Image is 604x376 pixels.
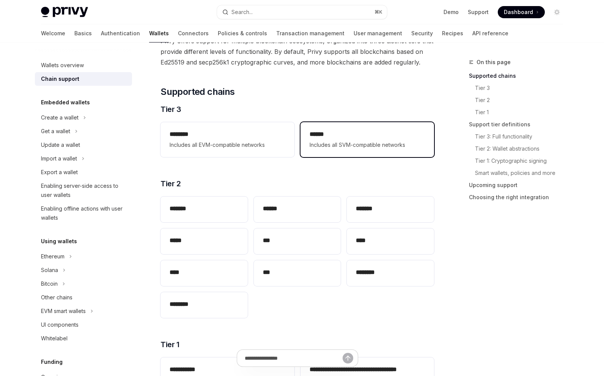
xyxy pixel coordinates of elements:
[551,6,563,18] button: Toggle dark mode
[41,320,79,329] div: UI components
[41,252,64,261] div: Ethereum
[35,111,132,124] button: Toggle Create a wallet section
[41,181,127,200] div: Enabling server-side access to user wallets
[469,94,569,106] a: Tier 2
[160,36,434,68] span: Privy offers support for multiple blockchain ecosystems, organized into three distinct tiers that...
[469,179,569,191] a: Upcoming support
[35,318,132,332] a: UI components
[218,24,267,42] a: Policies & controls
[149,24,169,42] a: Wallets
[374,9,382,15] span: ⌘ K
[411,24,433,42] a: Security
[41,237,77,246] h5: Using wallets
[41,334,68,343] div: Whitelabel
[469,118,569,131] a: Support tier definitions
[35,202,132,225] a: Enabling offline actions with user wallets
[472,24,508,42] a: API reference
[35,152,132,165] button: Toggle Import a wallet section
[469,131,569,143] a: Tier 3: Full functionality
[469,106,569,118] a: Tier 1
[35,332,132,345] a: Whitelabel
[41,307,86,316] div: EVM smart wallets
[101,24,140,42] a: Authentication
[41,168,78,177] div: Export a wallet
[41,154,77,163] div: Import a wallet
[160,122,294,157] a: **** ***Includes all EVM-compatible networks
[469,143,569,155] a: Tier 2: Wallet abstractions
[468,8,489,16] a: Support
[41,204,127,222] div: Enabling offline actions with user wallets
[160,104,181,115] span: Tier 3
[41,293,72,302] div: Other chains
[231,8,253,17] div: Search...
[300,122,434,157] a: **** *Includes all SVM-compatible networks
[170,140,285,149] span: Includes all EVM-compatible networks
[504,8,533,16] span: Dashboard
[343,353,353,363] button: Send message
[74,24,92,42] a: Basics
[35,165,132,179] a: Export a wallet
[35,124,132,138] button: Toggle Get a wallet section
[41,113,79,122] div: Create a wallet
[469,70,569,82] a: Supported chains
[35,58,132,72] a: Wallets overview
[41,279,58,288] div: Bitcoin
[41,266,58,275] div: Solana
[35,72,132,86] a: Chain support
[498,6,545,18] a: Dashboard
[310,140,425,149] span: Includes all SVM-compatible networks
[276,24,344,42] a: Transaction management
[469,82,569,94] a: Tier 3
[442,24,463,42] a: Recipes
[35,304,132,318] button: Toggle EVM smart wallets section
[41,61,84,70] div: Wallets overview
[41,127,70,136] div: Get a wallet
[354,24,402,42] a: User management
[35,291,132,304] a: Other chains
[41,24,65,42] a: Welcome
[217,5,387,19] button: Open search
[444,8,459,16] a: Demo
[41,7,88,17] img: light logo
[35,263,132,277] button: Toggle Solana section
[41,357,63,367] h5: Funding
[35,138,132,152] a: Update a wallet
[35,179,132,202] a: Enabling server-side access to user wallets
[160,178,181,189] span: Tier 2
[160,86,234,98] span: Supported chains
[469,155,569,167] a: Tier 1: Cryptographic signing
[178,24,209,42] a: Connectors
[41,74,79,83] div: Chain support
[469,191,569,203] a: Choosing the right integration
[160,339,179,350] span: Tier 1
[35,250,132,263] button: Toggle Ethereum section
[41,98,90,107] h5: Embedded wallets
[245,350,343,367] input: Ask a question...
[469,167,569,179] a: Smart wallets, policies and more
[41,140,80,149] div: Update a wallet
[35,277,132,291] button: Toggle Bitcoin section
[477,58,511,67] span: On this page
